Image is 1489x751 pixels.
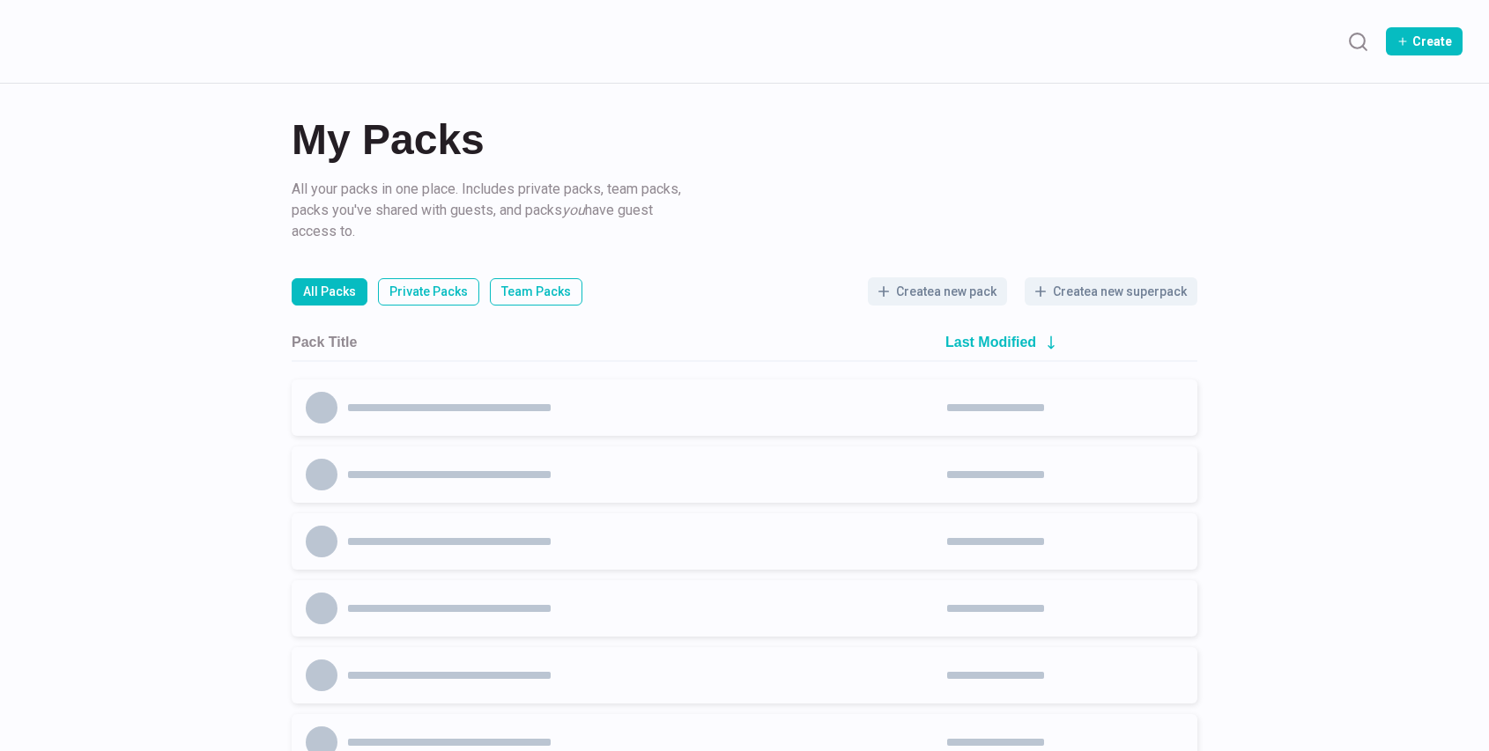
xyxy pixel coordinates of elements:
[292,334,357,350] h2: Pack Title
[292,119,1197,161] h2: My Packs
[1340,24,1375,59] button: Search
[303,283,356,301] p: All Packs
[292,179,688,242] p: All your packs in one place. Includes private packs, team packs, packs you've shared with guests,...
[868,277,1007,306] button: Createa new pack
[26,18,145,59] img: Packs logo
[26,18,145,65] a: Packs logo
[389,283,468,301] p: Private Packs
[501,283,571,301] p: Team Packs
[1386,27,1463,55] button: Create Pack
[945,334,1036,350] h2: Last Modified
[562,202,585,218] i: you
[1025,277,1197,306] button: Createa new superpack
